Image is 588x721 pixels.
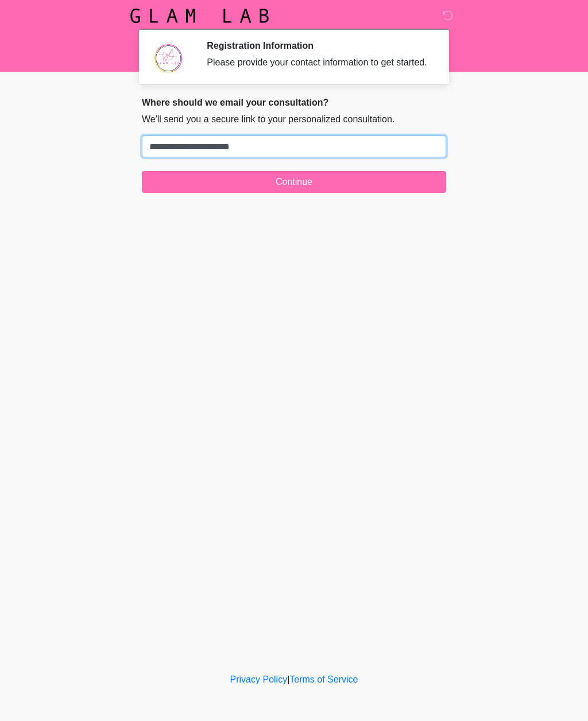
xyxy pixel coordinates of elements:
[142,113,446,126] p: We'll send you a secure link to your personalized consultation.
[207,40,429,51] h2: Registration Information
[150,40,185,75] img: Agent Avatar
[287,675,289,684] a: |
[142,97,446,108] h2: Where should we email your consultation?
[142,171,446,193] button: Continue
[207,56,429,69] div: Please provide your contact information to get started.
[289,675,358,684] a: Terms of Service
[230,675,288,684] a: Privacy Policy
[130,9,269,23] img: Glam Lab Logo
